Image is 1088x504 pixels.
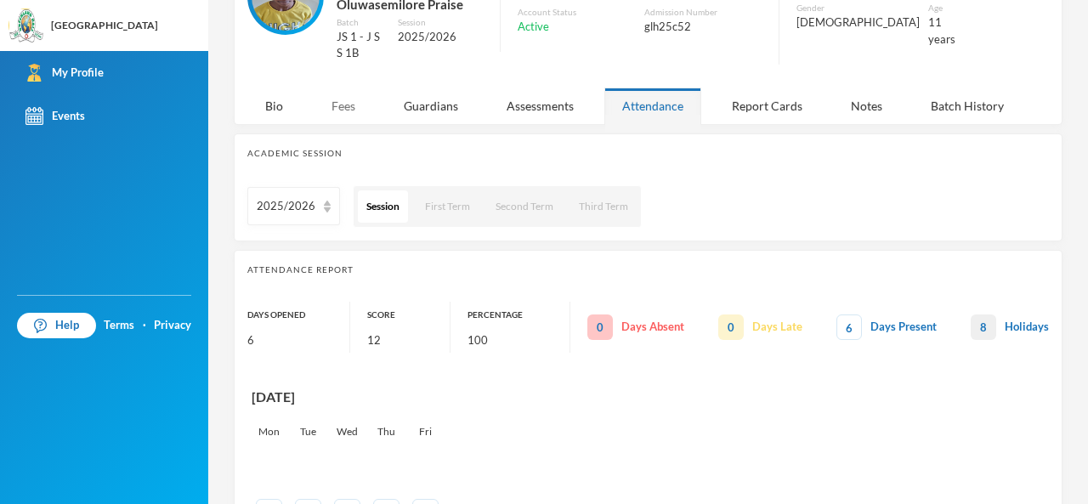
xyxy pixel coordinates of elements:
div: Assessments [489,88,592,124]
div: Account Status [518,6,635,19]
div: Days Opened [247,302,349,327]
div: Holidays [971,314,1049,340]
div: Report Cards [714,88,820,124]
img: logo [9,9,43,43]
div: glh25c52 [644,19,762,36]
div: Guardians [386,88,476,124]
div: 2025/2026 [398,29,483,46]
span: 0 [587,314,613,340]
a: Privacy [154,317,191,334]
div: Notes [833,88,900,124]
span: 0 [718,314,744,340]
button: Second Term [487,190,562,223]
div: Admission Number [644,6,762,19]
div: Fri [412,424,439,439]
div: [DEMOGRAPHIC_DATA] [796,14,920,31]
a: Terms [104,317,134,334]
div: 2025/2026 [257,198,315,215]
a: Help [17,313,96,338]
div: Age [928,2,955,14]
div: Score [367,302,449,327]
span: 6 [836,314,862,340]
div: Fees [314,88,373,124]
div: 6 [247,327,349,353]
div: Days Absent [587,314,684,340]
div: [GEOGRAPHIC_DATA] [51,18,158,33]
div: Percentage [467,302,569,327]
span: 8 [971,314,996,340]
div: Events [25,107,85,125]
button: First Term [416,190,479,223]
button: Third Term [570,190,637,223]
span: Active [518,19,549,36]
div: Thu [373,424,399,439]
div: Days Present [836,314,937,340]
div: My Profile [25,64,104,82]
div: Academic Session [247,147,1049,160]
div: Tue [295,424,321,439]
div: · [143,317,146,334]
div: [DATE] [252,387,443,407]
div: Mon [256,424,282,439]
div: Bio [247,88,301,124]
div: Batch [337,16,385,29]
div: 11 years [928,14,955,48]
div: Wed [334,424,360,439]
div: 12 [367,327,449,353]
button: Session [358,190,408,223]
div: Days Late [718,314,802,340]
div: Batch History [913,88,1022,124]
div: Gender [796,2,920,14]
div: 100 [467,327,569,353]
div: Attendance [604,88,701,124]
div: JS 1 - J S S 1B [337,29,385,62]
div: Session [398,16,483,29]
div: Attendance Report [247,263,1049,276]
